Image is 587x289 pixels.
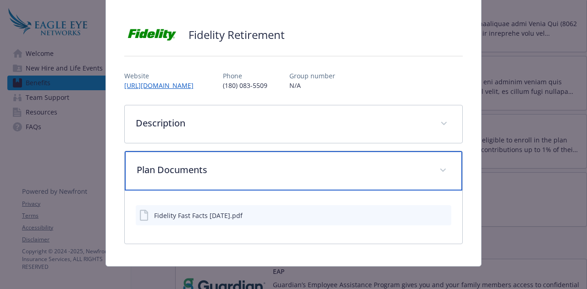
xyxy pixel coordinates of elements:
[124,21,179,49] img: Fidelity Investments
[188,27,285,43] h2: Fidelity Retirement
[125,105,462,143] div: Description
[289,71,335,81] p: Group number
[136,116,429,130] p: Description
[137,163,428,177] p: Plan Documents
[425,211,432,220] button: download file
[124,71,201,81] p: Website
[154,211,243,220] div: Fidelity Fast Facts [DATE].pdf
[125,151,462,191] div: Plan Documents
[289,81,335,90] p: N/A
[223,81,267,90] p: (180) 083-5509
[124,81,201,90] a: [URL][DOMAIN_NAME]
[125,191,462,244] div: Plan Documents
[439,211,448,220] button: preview file
[223,71,267,81] p: Phone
